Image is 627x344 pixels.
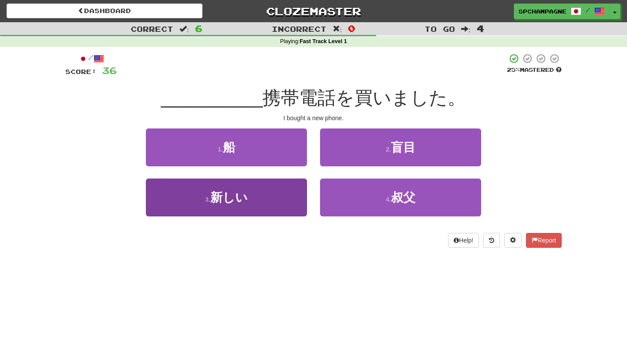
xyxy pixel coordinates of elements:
[448,233,479,248] button: Help!
[391,191,415,204] span: 叔父
[391,141,415,154] span: 盲目
[586,7,590,13] span: /
[205,196,210,203] small: 3 .
[300,38,347,44] strong: Fast Track Level 1
[210,191,248,204] span: 新しい
[263,88,466,108] span: 携帯電話を買いました。
[218,146,223,153] small: 1 .
[320,179,481,216] button: 4.叔父
[179,25,189,33] span: :
[131,24,173,33] span: Correct
[519,7,566,15] span: spchampagne
[65,68,97,75] span: Score:
[526,233,562,248] button: Report
[272,24,327,33] span: Incorrect
[7,3,202,18] a: Dashboard
[65,53,117,64] div: /
[461,25,471,33] span: :
[146,128,307,166] button: 1.船
[507,66,562,74] div: Mastered
[333,25,342,33] span: :
[146,179,307,216] button: 3.新しい
[216,3,411,19] a: Clozemaster
[477,23,484,34] span: 4
[386,196,391,203] small: 4 .
[386,146,391,153] small: 2 .
[483,233,500,248] button: Round history (alt+y)
[507,66,520,73] span: 25 %
[348,23,355,34] span: 0
[223,141,235,154] span: 船
[514,3,610,19] a: spchampagne /
[102,65,117,76] span: 36
[320,128,481,166] button: 2.盲目
[65,114,562,122] div: I bought a new phone.
[195,23,202,34] span: 6
[425,24,455,33] span: To go
[161,88,263,108] span: __________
